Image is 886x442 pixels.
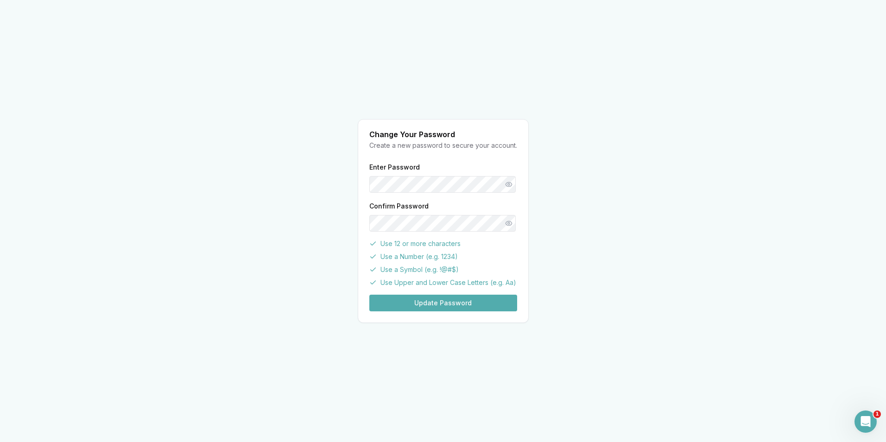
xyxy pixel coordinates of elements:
button: Show password [500,176,517,193]
button: Update Password [369,295,517,311]
label: Confirm Password [369,202,429,210]
button: Show password [500,215,517,232]
div: Change Your Password [369,131,517,138]
div: Create a new password to secure your account. [369,141,517,150]
span: Use a Number (e.g. 1234) [380,252,458,261]
span: 1 [873,410,881,418]
iframe: Intercom live chat [854,410,877,433]
span: Use Upper and Lower Case Letters (e.g. Aa) [380,278,516,287]
span: Use a Symbol (e.g. !@#$) [380,265,459,274]
label: Enter Password [369,163,420,171]
span: Use 12 or more characters [380,239,461,248]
